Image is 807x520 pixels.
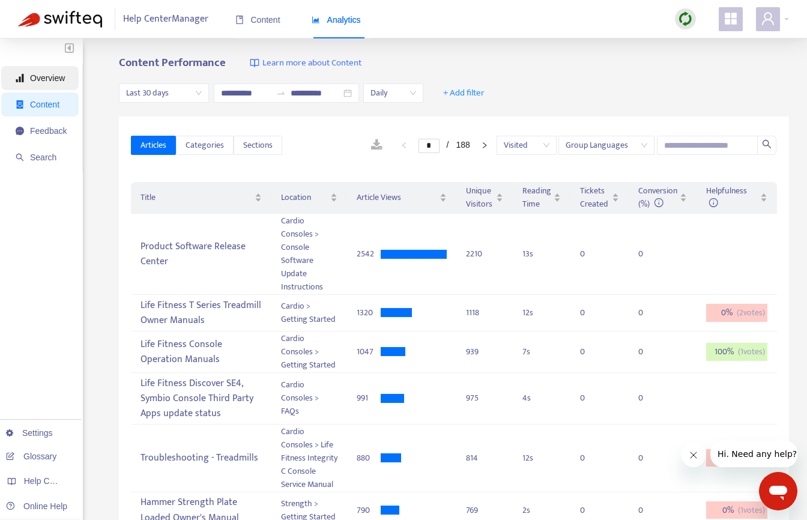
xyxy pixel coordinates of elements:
img: image-link [250,58,259,68]
span: Help Centers [24,476,73,486]
div: 4 s [522,392,561,405]
button: right [475,138,494,153]
li: Previous Page [394,138,414,153]
th: Location [271,182,347,214]
div: 1320 [357,306,381,319]
span: ( 2 votes) [737,306,765,319]
div: 0 [638,345,662,358]
th: Title [131,182,271,214]
span: Content [235,15,280,25]
span: Group Languages [566,136,647,154]
div: Life Fitness Discover SE4, Symbio Console Third Party Apps update status [141,373,261,423]
div: 991 [357,392,381,405]
div: Product Software Release Center [141,237,261,271]
div: 0 [580,345,604,358]
span: Unique Visitors [466,184,494,211]
div: 0 [580,452,604,465]
div: 975 [466,392,503,405]
span: Reading Time [522,184,551,211]
div: 0 [638,247,662,261]
span: area-chart [312,16,320,24]
th: Unique Visitors [456,182,513,214]
img: Swifteq [18,11,102,28]
div: 0 % [706,501,767,519]
span: Learn more about Content [262,56,361,70]
span: Sections [243,139,273,152]
div: 0 [638,452,662,465]
div: 0 [580,247,604,261]
span: ( 1 votes) [738,345,765,358]
span: Feedback [30,126,67,136]
td: Cardio Consoles > FAQs [271,373,347,425]
span: Last 30 days [126,84,202,102]
div: 0 [580,306,604,319]
span: right [481,142,488,149]
span: Help Center Manager [123,8,208,31]
span: Title [141,191,252,204]
span: + Add filter [443,86,485,100]
td: Cardio Consoles > Life Fitness Integrity C Console Service Manual [271,425,347,492]
button: Articles [131,136,176,155]
li: 1/188 [419,138,470,153]
a: Glossary [6,452,56,461]
div: 0 [580,392,604,405]
span: to [276,88,286,98]
a: Learn more about Content [250,56,361,70]
div: 7 s [522,345,561,358]
div: 814 [466,452,503,465]
span: appstore [724,11,738,26]
div: 2210 [466,247,503,261]
div: 0 [580,504,604,517]
div: 1047 [357,345,381,358]
td: Cardio Consoles > Console Software Update Instructions [271,214,347,295]
span: Search [30,153,56,162]
span: Overview [30,73,65,83]
th: Tickets Created [570,182,629,214]
span: left [400,142,408,149]
div: 2 s [522,504,561,517]
span: Visited [504,136,549,154]
span: Tickets Created [580,184,609,211]
iframe: Button to launch messaging window [759,472,797,510]
div: 12 s [522,306,561,319]
div: 1118 [466,306,503,319]
span: Categories [186,139,224,152]
li: Next Page [475,138,494,153]
div: Life Fitness Console Operation Manuals [141,334,261,369]
a: Settings [6,428,53,438]
div: 0 % [706,304,767,322]
button: Categories [176,136,234,155]
span: / [447,140,449,150]
th: Reading Time [513,182,570,214]
div: 0 [638,504,662,517]
span: Location [281,191,328,204]
div: 100 % [706,343,767,361]
div: 12 s [522,452,561,465]
span: ( 1 votes) [738,504,765,517]
div: 939 [466,345,503,358]
div: 0 [638,306,662,319]
span: Daily [370,84,416,102]
div: Troubleshooting - Treadmills [141,448,261,468]
div: 0 [638,392,662,405]
span: Articles [141,139,166,152]
iframe: Message from company [710,441,797,467]
button: Sections [234,136,282,155]
span: swap-right [276,88,286,98]
span: search [16,153,24,162]
span: Helpfulness [706,184,747,211]
span: message [16,127,24,135]
div: Life Fitness T Series Treadmill Owner Manuals [141,295,261,330]
a: Online Help [6,501,67,511]
button: + Add filter [434,83,494,103]
b: Content Performance [119,53,226,72]
div: 790 [357,504,381,517]
td: Cardio > Getting Started [271,295,347,331]
span: Analytics [312,15,361,25]
td: Cardio Consoles > Getting Started [271,331,347,373]
img: sync.dc5367851b00ba804db3.png [678,11,693,26]
span: signal [16,74,24,82]
button: left [394,138,414,153]
div: 2542 [357,247,381,261]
